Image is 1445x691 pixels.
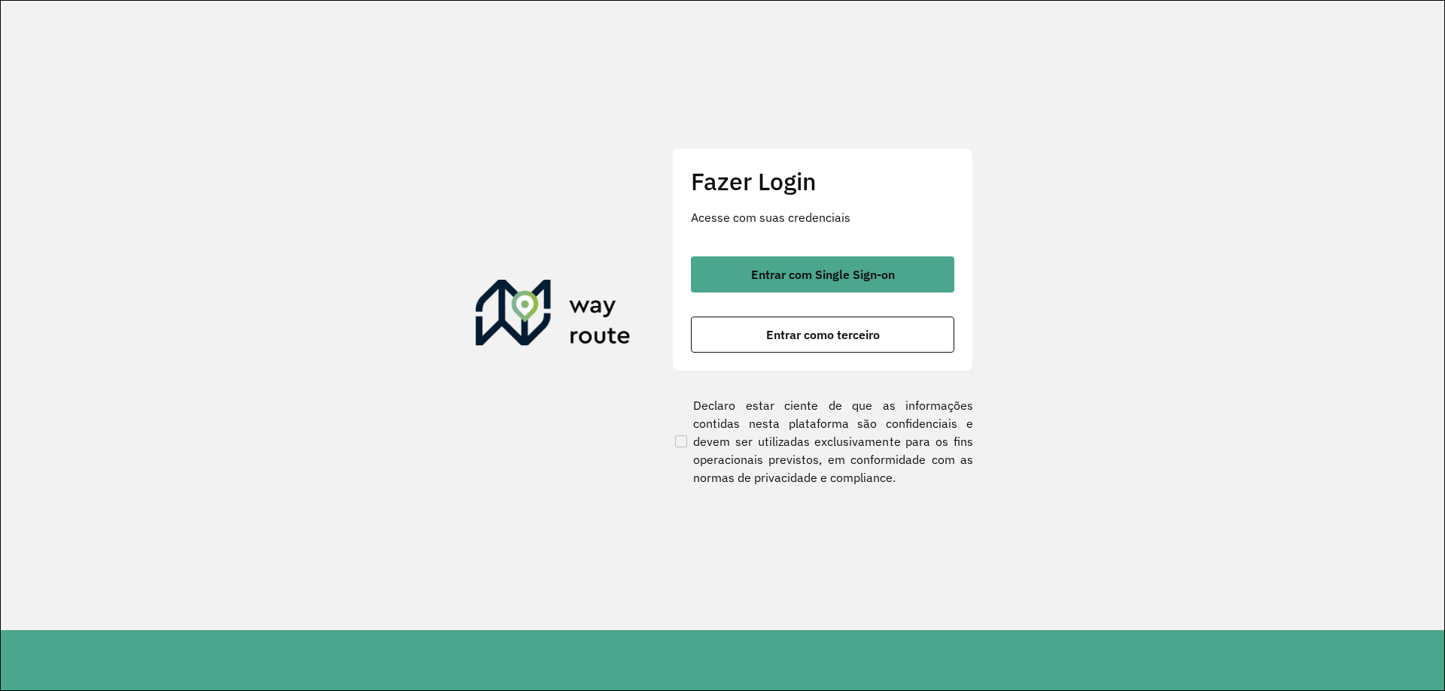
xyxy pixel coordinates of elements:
button: button [691,317,954,353]
p: Acesse com suas credenciais [691,208,954,226]
label: Declaro estar ciente de que as informações contidas nesta plataforma são confidenciais e devem se... [672,396,973,486]
span: Entrar como terceiro [766,329,880,341]
img: Roteirizador AmbevTech [476,280,631,352]
button: button [691,256,954,292]
span: Entrar com Single Sign-on [751,268,895,280]
h2: Fazer Login [691,167,954,195]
